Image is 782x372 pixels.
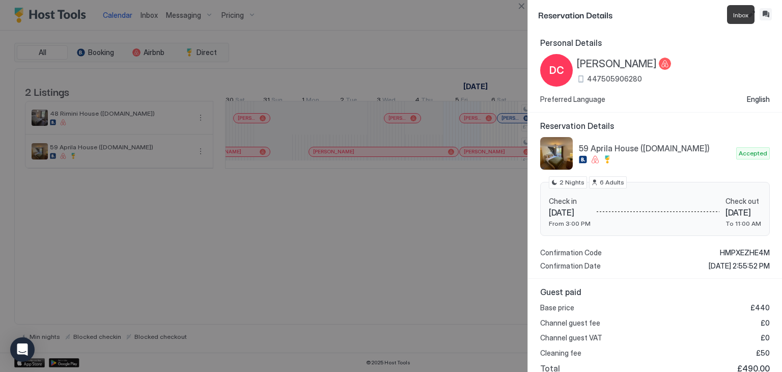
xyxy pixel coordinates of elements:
span: HMPXEZHE4M [720,248,770,257]
div: Open Intercom Messenger [10,337,35,362]
span: [DATE] 2:55:52 PM [709,261,770,271]
span: Confirmation Code [540,248,602,257]
span: Preferred Language [540,95,605,104]
span: Inbox [733,11,748,19]
span: English [747,95,770,104]
span: Base price [540,303,574,312]
span: 6 Adults [600,178,624,187]
span: [DATE] [549,207,591,218]
span: Confirmation Date [540,261,601,271]
span: DC [549,63,564,78]
span: £0 [761,333,770,342]
span: From 3:00 PM [549,220,591,227]
span: Channel guest fee [540,318,600,328]
span: 2 Nights [560,178,584,187]
span: [DATE] [725,207,761,218]
span: £0 [761,318,770,328]
div: listing image [540,137,573,170]
span: Check in [549,197,591,206]
span: £50 [756,349,770,358]
span: To 11:00 AM [725,220,761,227]
span: Personal Details [540,38,770,48]
span: Check out [725,197,761,206]
span: £440 [750,303,770,312]
span: [PERSON_NAME] [577,58,657,70]
span: Reservation Details [538,8,743,21]
span: Accepted [739,149,767,158]
span: 59 Aprila House ([DOMAIN_NAME]) [579,143,732,153]
span: Channel guest VAT [540,333,602,342]
span: Reservation Details [540,121,770,131]
button: Inbox [760,8,772,20]
span: Cleaning fee [540,349,581,358]
span: Guest paid [540,287,770,297]
span: 447505906280 [587,74,642,84]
